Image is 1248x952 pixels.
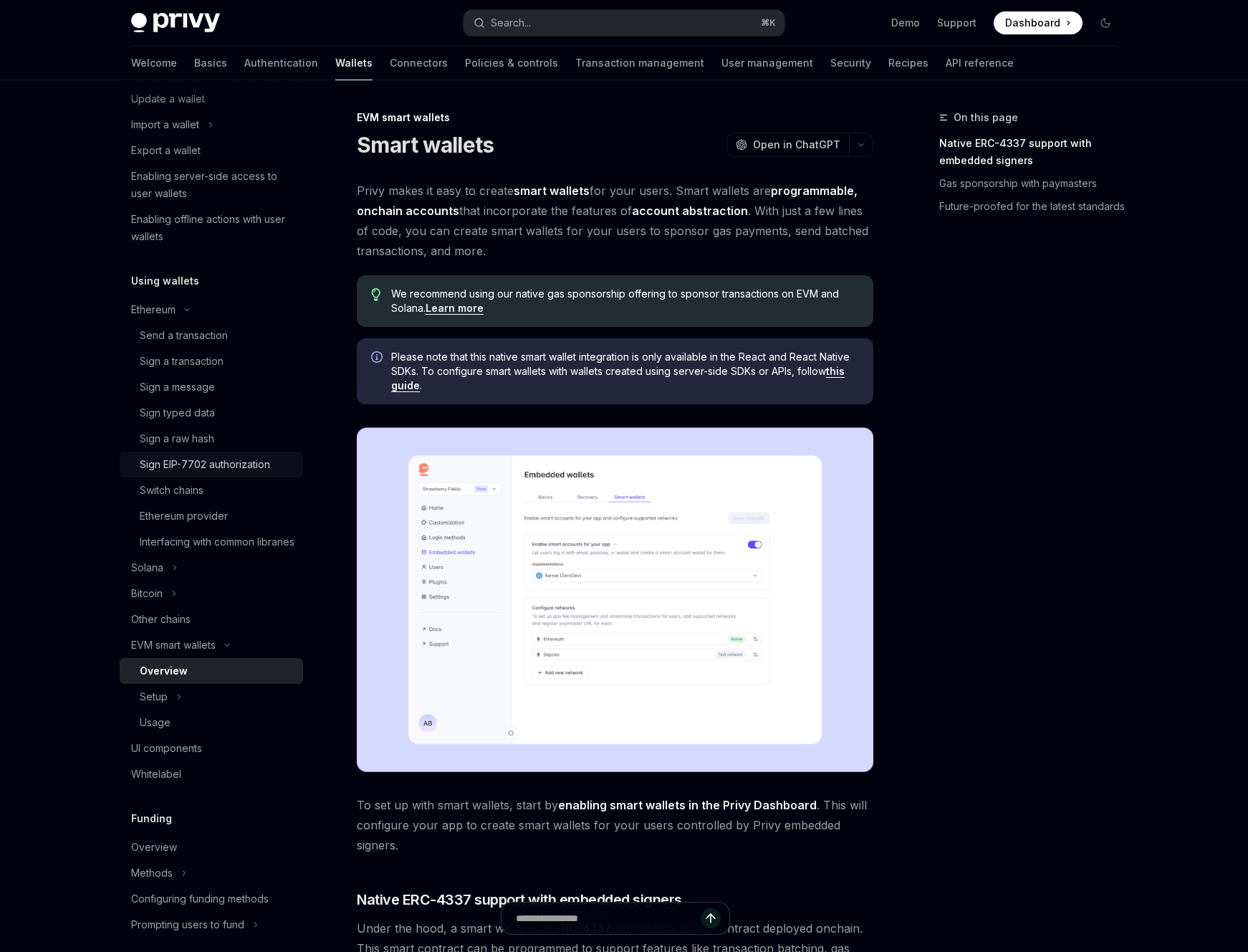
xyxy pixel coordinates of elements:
a: Usage [120,710,303,736]
a: User management [721,46,813,80]
div: Usage [140,714,171,731]
a: Connectors [390,46,448,80]
button: Send message [701,908,721,928]
a: API reference [946,46,1014,80]
div: Whitelabel [131,766,181,783]
div: Overview [140,662,188,680]
span: To set up with smart wallets, start by . This will configure your app to create smart wallets for... [357,795,873,855]
span: Open in ChatGPT [753,138,840,152]
a: Recipes [888,46,928,80]
a: Native ERC-4337 support with embedded signers [939,132,1128,172]
a: Gas sponsorship with paymasters [939,172,1128,195]
div: Enabling server-side access to user wallets [131,168,294,202]
div: Bitcoin [131,585,163,602]
h1: Smart wallets [357,132,494,158]
a: account abstraction [632,204,748,219]
div: Sign a transaction [140,353,224,370]
a: Learn more [426,302,484,315]
div: Ethereum provider [140,508,228,525]
div: Switch chains [140,482,203,499]
div: Export a wallet [131,142,201,159]
a: Ethereum provider [120,503,303,529]
a: Send a transaction [120,323,303,348]
div: Configuring funding methods [131,890,269,908]
h5: Funding [131,810,172,827]
a: Enabling server-side access to user wallets [120,163,303,206]
button: Open in ChatGPT [726,133,849,157]
a: Sign EIP-7702 authorization [120,452,303,477]
a: Sign a transaction [120,348,303,374]
a: Sign typed data [120,400,303,426]
a: Configuring funding methods [120,886,303,912]
div: Sign EIP-7702 authorization [140,456,270,473]
div: Sign typed data [140,404,215,422]
div: Other chains [131,611,191,628]
svg: Tip [371,288,381,301]
svg: Info [371,351,385,366]
div: Overview [131,839,177,856]
div: EVM smart wallets [131,637,216,654]
div: Prompting users to fund [131,916,244,933]
button: Toggle dark mode [1094,11,1117,34]
div: Solana [131,559,163,576]
div: Send a transaction [140,327,228,344]
a: enabling smart wallets in the Privy Dashboard [558,798,817,813]
div: Import a wallet [131,116,199,133]
span: On this page [954,109,1018,126]
span: Privy makes it easy to create for your users. Smart wallets are that incorporate the features of ... [357,181,873,261]
a: Authentication [244,46,318,80]
strong: smart wallets [514,184,590,198]
a: Interfacing with common libraries [120,529,303,555]
span: Dashboard [1005,16,1060,30]
a: Whitelabel [120,761,303,787]
button: Search...⌘K [464,10,784,36]
a: Demo [891,16,920,30]
a: Sign a raw hash [120,426,303,452]
div: Sign a message [140,379,215,396]
a: Future-proofed for the latest standards [939,195,1128,218]
a: Switch chains [120,477,303,503]
div: UI components [131,740,202,757]
a: Basics [194,46,227,80]
div: Interfacing with common libraries [140,533,294,551]
span: ⌘ K [761,17,776,29]
a: Policies & controls [465,46,558,80]
a: Export a wallet [120,138,303,163]
a: Sign a message [120,374,303,400]
a: Transaction management [575,46,704,80]
span: Please note that this native smart wallet integration is only available in the React and React Na... [391,350,859,393]
a: UI components [120,736,303,761]
a: Other chains [120,606,303,632]
div: Enabling offline actions with user wallets [131,211,294,245]
a: Wallets [335,46,373,80]
a: Dashboard [994,11,1083,34]
span: We recommend using our native gas sponsorship offering to sponsor transactions on EVM and Solana. [391,287,859,315]
div: Sign a raw hash [140,430,214,447]
div: EVM smart wallets [357,110,873,125]
h5: Using wallets [131,272,199,290]
div: Search... [491,14,531,32]
img: dark logo [131,13,220,33]
img: Sample enable smart wallets [357,427,873,772]
a: Enabling offline actions with user wallets [120,206,303,249]
span: Native ERC-4337 support with embedded signers [357,890,682,910]
a: Welcome [131,46,177,80]
div: Ethereum [131,301,176,318]
a: Support [937,16,976,30]
a: Overview [120,658,303,684]
a: Overview [120,834,303,860]
div: Methods [131,865,173,882]
div: Setup [140,688,168,705]
a: Security [830,46,871,80]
